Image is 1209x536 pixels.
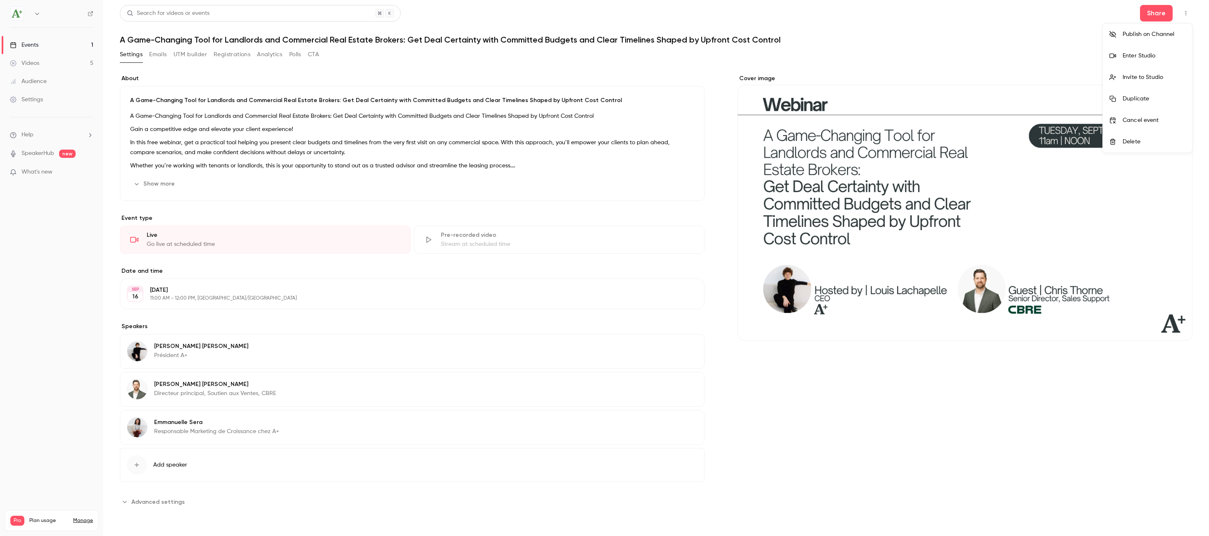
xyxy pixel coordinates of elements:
div: Enter Studio [1123,52,1185,60]
div: Cancel event [1123,116,1185,124]
div: Delete [1123,138,1185,146]
div: Publish on Channel [1123,30,1185,38]
div: Invite to Studio [1123,73,1185,81]
div: Duplicate [1123,95,1185,103]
